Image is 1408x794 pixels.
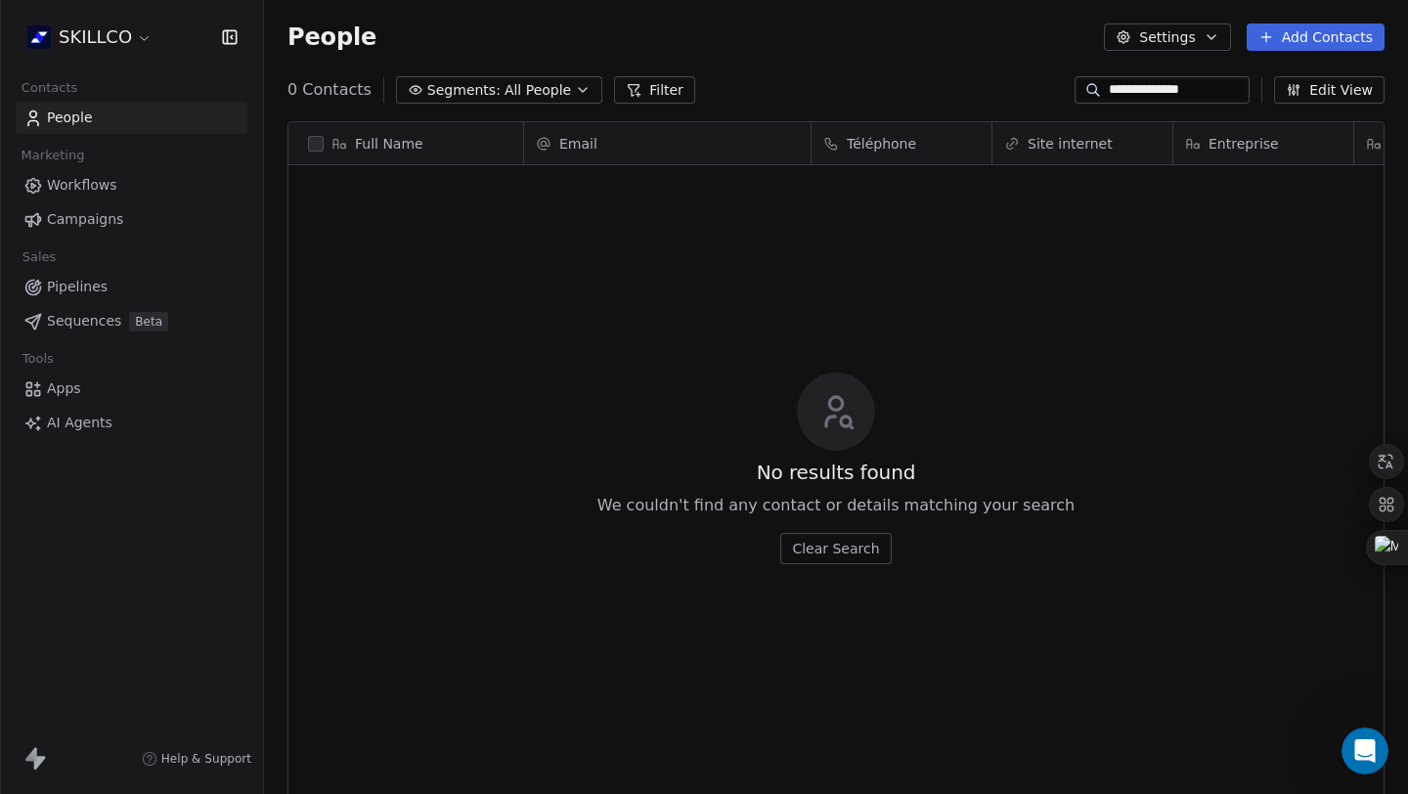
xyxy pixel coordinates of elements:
[47,175,117,196] span: Workflows
[82,310,945,326] span: You’ll get replies here and in your email: ✉️ [PERSON_NAME][EMAIL_ADDRESS][DOMAIN_NAME] Our usual...
[39,139,352,205] p: Hi [PERSON_NAME] 👋
[47,311,121,331] span: Sequences
[597,494,1075,517] span: We couldn't find any contact or details matching your search
[23,21,156,54] button: SKILLCO
[162,659,230,673] span: Messages
[16,305,247,337] a: SequencesBeta
[847,134,916,154] span: Téléphone
[992,122,1172,164] div: Site internet
[355,134,423,154] span: Full Name
[47,277,108,297] span: Pipelines
[47,378,81,399] span: Apps
[39,31,78,70] img: Profile image for Mrinal
[129,312,168,331] span: Beta
[16,102,247,134] a: People
[336,31,372,66] div: Close
[43,659,87,673] span: Home
[1274,76,1385,104] button: Edit View
[1173,122,1353,164] div: Entreprise
[76,31,115,70] img: Profile image for Siddarth
[47,413,112,433] span: AI Agents
[1028,134,1113,154] span: Site internet
[310,659,341,673] span: Help
[16,271,247,303] a: Pipelines
[47,108,93,128] span: People
[427,80,501,101] span: Segments:
[13,73,86,103] span: Contacts
[288,122,523,164] div: Full Name
[287,78,372,102] span: 0 Contacts
[20,375,372,429] div: Send us a message
[21,292,371,365] div: Harinder avatarSiddarth avatarMrinal avatarYou’ll get replies here and in your email: ✉️ [PERSON_...
[39,205,352,239] p: How can we help?
[46,311,69,334] img: Harinder avatar
[40,392,327,413] div: Send us a message
[14,344,62,374] span: Tools
[524,122,811,164] div: Email
[142,751,251,767] a: Help & Support
[16,373,247,405] a: Apps
[16,203,247,236] a: Campaigns
[559,134,597,154] span: Email
[161,751,251,767] span: Help & Support
[780,533,891,564] button: Clear Search
[1247,23,1385,51] button: Add Contacts
[20,263,372,366] div: Recent messageHarinder avatarSiddarth avatarMrinal avatarYou’ll get replies here and in your emai...
[1104,23,1230,51] button: Settings
[1209,134,1279,154] span: Entreprise
[288,165,524,774] div: grid
[54,327,77,350] img: Mrinal avatar
[16,169,247,201] a: Workflows
[812,122,991,164] div: Téléphone
[113,31,153,70] img: Profile image for Harinder
[287,22,376,52] span: People
[37,327,61,350] img: Siddarth avatar
[16,407,247,439] a: AI Agents
[13,141,93,170] span: Marketing
[14,243,65,272] span: Sales
[47,209,123,230] span: Campaigns
[159,329,215,349] div: • 4h ago
[82,329,155,349] div: Swipe One
[505,80,571,101] span: All People
[27,25,51,49] img: Skillco%20logo%20icon%20(2).png
[59,24,132,50] span: SKILLCO
[40,280,351,300] div: Recent message
[261,610,391,688] button: Help
[130,610,260,688] button: Messages
[614,76,695,104] button: Filter
[1342,728,1388,774] iframe: Intercom live chat
[757,459,916,486] span: No results found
